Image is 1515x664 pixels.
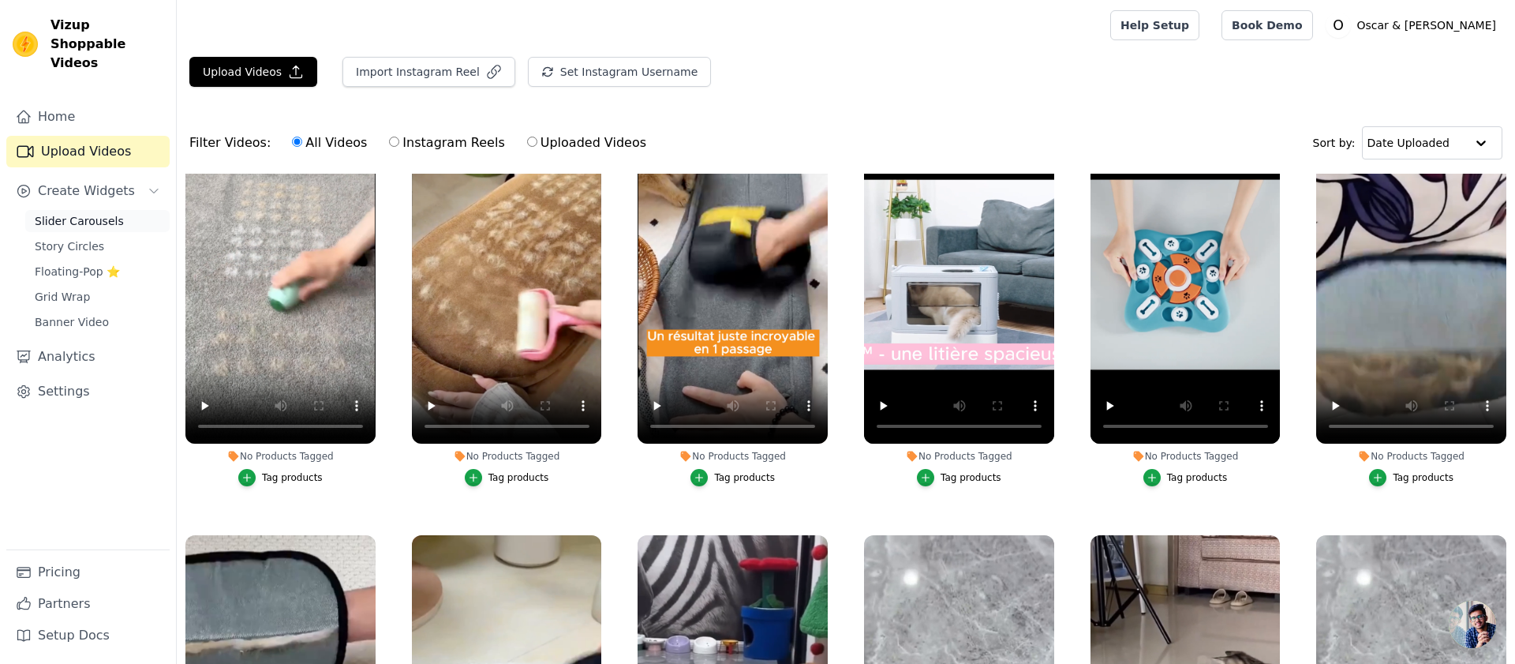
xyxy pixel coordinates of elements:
a: Partners [6,588,170,620]
button: Create Widgets [6,175,170,207]
span: Grid Wrap [35,289,90,305]
img: Vizup [13,32,38,57]
div: Tag products [488,471,549,484]
span: Banner Video [35,314,109,330]
button: Tag products [1369,469,1453,486]
div: No Products Tagged [1090,450,1281,463]
a: Upload Videos [6,136,170,167]
input: Instagram Reels [389,137,399,147]
div: Tag products [262,471,323,484]
div: Tag products [1167,471,1228,484]
a: Analytics [6,341,170,373]
text: O [1333,17,1344,33]
div: No Products Tagged [185,450,376,463]
a: Banner Video [25,311,170,333]
div: Tag products [714,471,775,484]
a: Floating-Pop ⭐ [25,261,170,283]
input: All Videos [292,137,302,147]
label: Instagram Reels [388,133,505,153]
div: Sort by: [1313,126,1503,159]
a: Slider Carousels [25,210,170,232]
span: Create Widgets [38,182,135,201]
button: Import Instagram Reel [342,57,515,87]
button: Tag products [465,469,549,486]
span: Story Circles [35,238,104,254]
a: Setup Docs [6,620,170,651]
a: Pricing [6,557,170,588]
button: Tag products [238,469,323,486]
a: Help Setup [1110,10,1199,40]
div: Ouvrir le chat [1449,601,1496,648]
span: Vizup Shoppable Videos [50,16,163,73]
input: Uploaded Videos [527,137,537,147]
div: No Products Tagged [638,450,828,463]
button: Set Instagram Username [528,57,711,87]
span: Floating-Pop ⭐ [35,264,120,279]
a: Settings [6,376,170,407]
button: Tag products [690,469,775,486]
p: Oscar & [PERSON_NAME] [1351,11,1502,39]
button: Upload Videos [189,57,317,87]
div: No Products Tagged [1316,450,1506,463]
button: O Oscar & [PERSON_NAME] [1326,11,1502,39]
button: Tag products [1143,469,1228,486]
a: Book Demo [1221,10,1312,40]
a: Story Circles [25,235,170,257]
button: Tag products [917,469,1001,486]
div: No Products Tagged [412,450,602,463]
div: Filter Videos: [189,125,655,161]
a: Grid Wrap [25,286,170,308]
label: Uploaded Videos [526,133,647,153]
label: All Videos [291,133,368,153]
span: Slider Carousels [35,213,124,229]
a: Home [6,101,170,133]
div: Tag products [1393,471,1453,484]
div: Tag products [941,471,1001,484]
div: No Products Tagged [864,450,1054,463]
